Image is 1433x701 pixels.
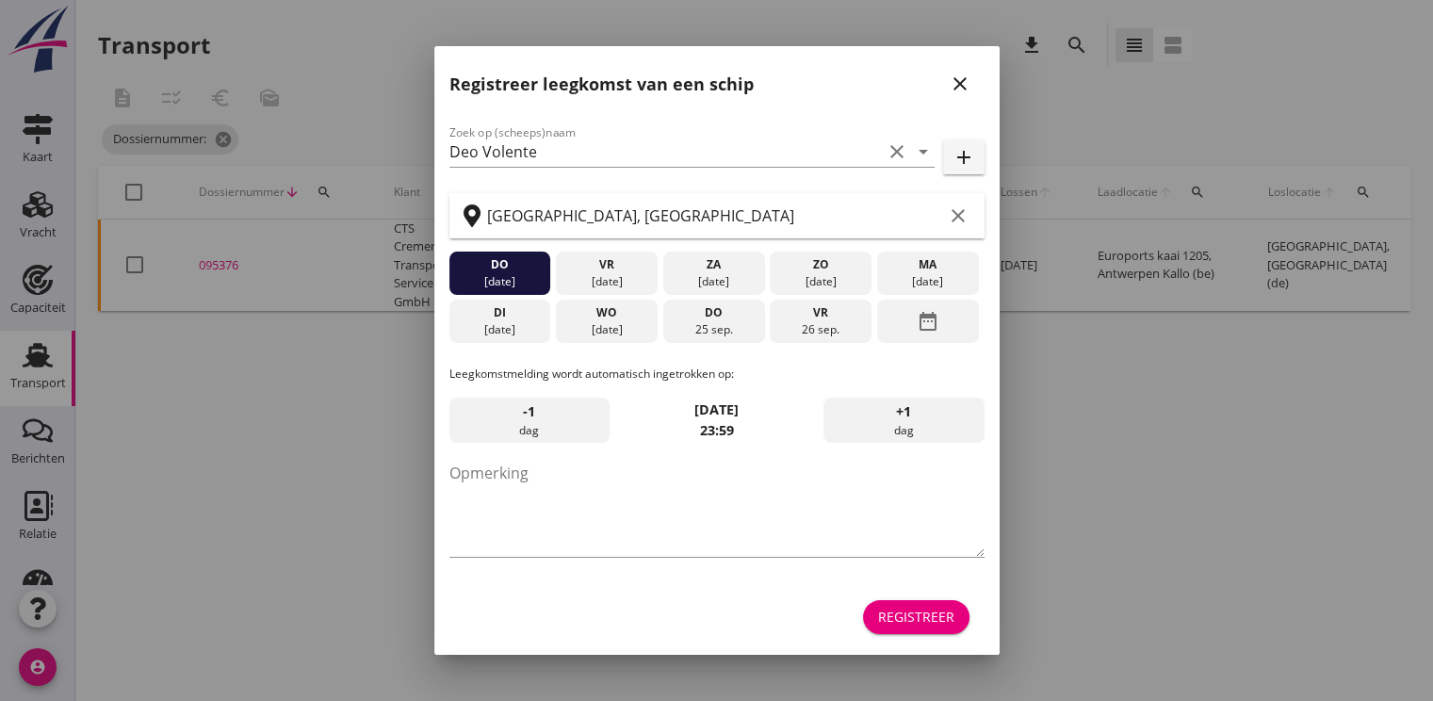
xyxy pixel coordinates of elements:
[667,304,759,321] div: do
[774,321,867,338] div: 26 sep.
[487,201,943,231] input: Zoek op terminal of plaats
[523,401,535,422] span: -1
[667,321,759,338] div: 25 sep.
[561,273,653,290] div: [DATE]
[449,458,985,557] textarea: Opmerking
[561,304,653,321] div: wo
[823,398,984,443] div: dag
[947,204,969,227] i: clear
[953,146,975,169] i: add
[449,366,985,383] p: Leegkomstmelding wordt automatisch ingetrokken op:
[449,398,610,443] div: dag
[561,321,653,338] div: [DATE]
[878,607,954,627] div: Registreer
[453,256,546,273] div: do
[863,600,969,634] button: Registreer
[774,273,867,290] div: [DATE]
[882,273,974,290] div: [DATE]
[886,140,908,163] i: clear
[949,73,971,95] i: close
[694,400,739,418] strong: [DATE]
[667,273,759,290] div: [DATE]
[667,256,759,273] div: za
[449,72,754,97] h2: Registreer leegkomst van een schip
[917,304,939,338] i: date_range
[453,304,546,321] div: di
[774,304,867,321] div: vr
[774,256,867,273] div: zo
[896,401,911,422] span: +1
[700,421,734,439] strong: 23:59
[453,273,546,290] div: [DATE]
[561,256,653,273] div: vr
[882,256,974,273] div: ma
[912,140,935,163] i: arrow_drop_down
[453,321,546,338] div: [DATE]
[449,137,882,167] input: Zoek op (scheeps)naam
